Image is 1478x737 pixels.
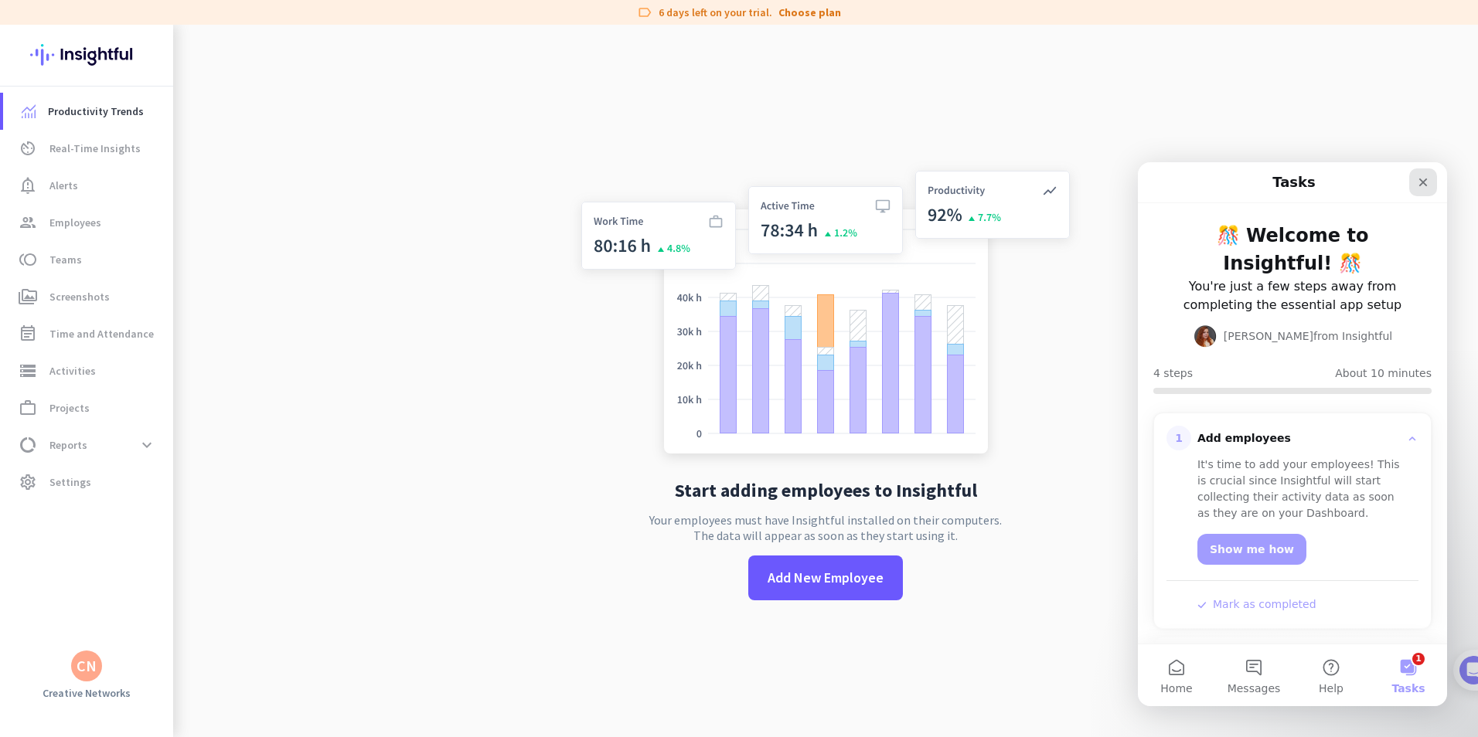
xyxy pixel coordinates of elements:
button: expand_more [133,431,161,459]
span: Productivity Trends [48,102,144,121]
a: work_outlineProjects [3,389,173,426]
iframe: Intercom live chat [1138,162,1447,706]
div: CN [77,658,97,674]
button: Add New Employee [748,555,903,600]
i: settings [19,473,37,491]
a: settingsSettings [3,464,173,501]
a: groupEmployees [3,204,173,241]
span: Add New Employee [768,568,884,588]
img: no-search-results [570,161,1081,469]
i: storage [19,362,37,380]
span: Employees [49,213,101,232]
i: group [19,213,37,232]
a: tollTeams [3,241,173,278]
i: data_usage [19,436,37,454]
i: notification_important [19,176,37,195]
a: data_usageReportsexpand_more [3,426,173,464]
i: av_timer [19,139,37,158]
span: Time and Attendance [49,324,154,343]
img: menu-item [22,104,36,118]
span: Screenshots [49,287,110,306]
a: menu-itemProductivity Trends [3,93,173,130]
span: Projects [49,399,90,417]
p: Your employees must have Insightful installed on their computers. The data will appear as soon as... [649,512,1002,543]
a: Choose plan [778,5,841,20]
i: work_outline [19,399,37,417]
h2: Start adding employees to Insightful [675,481,977,500]
a: notification_importantAlerts [3,167,173,204]
a: storageActivities [3,352,173,389]
span: Reports [49,436,87,454]
span: Alerts [49,176,78,195]
span: Teams [49,250,82,269]
a: perm_mediaScreenshots [3,278,173,315]
i: label [637,5,652,20]
i: event_note [19,324,37,343]
span: Real-Time Insights [49,139,141,158]
img: Insightful logo [30,25,143,85]
i: toll [19,250,37,269]
a: av_timerReal-Time Insights [3,130,173,167]
span: Activities [49,362,96,380]
a: event_noteTime and Attendance [3,315,173,352]
i: perm_media [19,287,37,306]
span: Settings [49,473,91,491]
